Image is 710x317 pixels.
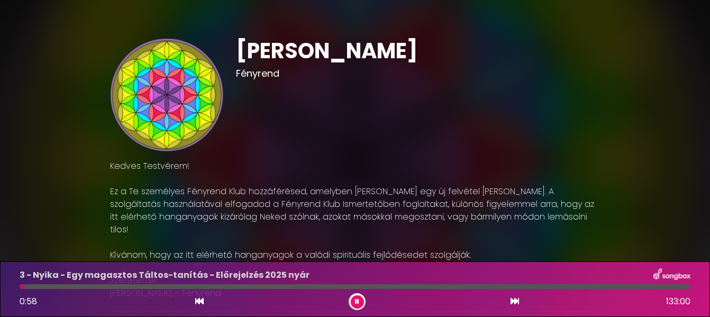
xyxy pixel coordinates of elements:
span: 0:58 [20,295,37,307]
span: 133:00 [666,295,690,308]
img: tZdHPxKtS5WkpfQ2P9l4 [110,38,223,151]
img: songbox-logo-white.png [653,268,690,282]
p: Kedves Testvérem! Ez a Te személyes Fényrend Klub hozzáférésed, amelyben [PERSON_NAME] egy új fel... [110,160,600,300]
h3: Fényrend [236,68,600,79]
h1: [PERSON_NAME] [236,38,600,64]
p: 3 - Nyika - Egy magasztos Táltos-tanítás - Előrejelzés 2025 nyár [20,269,310,282]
